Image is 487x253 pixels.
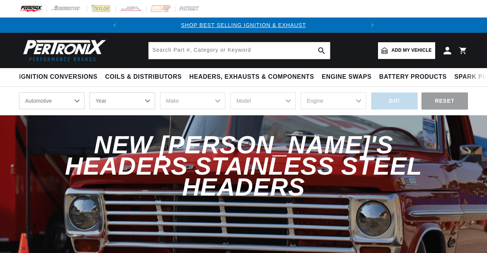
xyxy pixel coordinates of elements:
div: RESET [421,92,468,110]
img: Pertronix [19,37,107,64]
a: SHOP BEST SELLING IGNITION & EXHAUST [181,22,306,28]
input: Search Part #, Category or Keyword [149,42,330,59]
select: Year [90,92,155,109]
span: Coils & Distributors [105,73,182,81]
span: Headers, Exhausts & Components [189,73,314,81]
button: Translation missing: en.sections.announcements.previous_announcement [107,18,122,33]
span: Battery Products [379,73,447,81]
select: Model [230,92,296,109]
span: New [PERSON_NAME]'s Headers Stainless Steel Headers [65,131,422,201]
span: Ignition Conversions [19,73,98,81]
summary: Engine Swaps [318,68,375,86]
button: Translation missing: en.sections.announcements.next_announcement [365,18,380,33]
summary: Coils & Distributors [101,68,186,86]
summary: Ignition Conversions [19,68,101,86]
span: Engine Swaps [322,73,372,81]
div: Announcement [122,21,365,29]
select: Make [160,92,226,109]
div: 1 of 2 [122,21,365,29]
select: Engine [301,92,366,109]
summary: Battery Products [375,68,450,86]
a: Add my vehicle [378,42,435,59]
select: Ride Type [19,92,85,109]
span: Add my vehicle [391,47,432,54]
summary: Headers, Exhausts & Components [186,68,318,86]
button: search button [313,42,330,59]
